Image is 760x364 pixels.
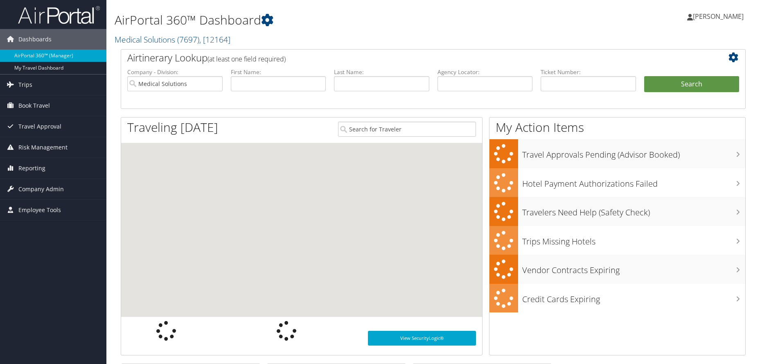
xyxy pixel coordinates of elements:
[522,145,746,161] h3: Travel Approvals Pending (Advisor Booked)
[18,179,64,199] span: Company Admin
[18,116,61,137] span: Travel Approval
[18,5,100,25] img: airportal-logo.png
[334,68,429,76] label: Last Name:
[522,174,746,190] h3: Hotel Payment Authorizations Failed
[368,331,476,346] a: View SecurityLogic®
[438,68,533,76] label: Agency Locator:
[127,51,687,65] h2: Airtinerary Lookup
[18,200,61,220] span: Employee Tools
[18,137,68,158] span: Risk Management
[115,34,230,45] a: Medical Solutions
[18,158,45,179] span: Reporting
[489,284,746,313] a: Credit Cards Expiring
[338,122,476,137] input: Search for Traveler
[18,95,50,116] span: Book Travel
[489,139,746,168] a: Travel Approvals Pending (Advisor Booked)
[127,119,218,136] h1: Traveling [DATE]
[18,29,52,50] span: Dashboards
[489,119,746,136] h1: My Action Items
[522,289,746,305] h3: Credit Cards Expiring
[199,34,230,45] span: , [ 12164 ]
[522,203,746,218] h3: Travelers Need Help (Safety Check)
[489,226,746,255] a: Trips Missing Hotels
[644,76,740,93] button: Search
[522,260,746,276] h3: Vendor Contracts Expiring
[541,68,636,76] label: Ticket Number:
[207,54,286,63] span: (at least one field required)
[127,68,223,76] label: Company - Division:
[489,255,746,284] a: Vendor Contracts Expiring
[489,197,746,226] a: Travelers Need Help (Safety Check)
[489,168,746,197] a: Hotel Payment Authorizations Failed
[522,232,746,247] h3: Trips Missing Hotels
[687,4,752,29] a: [PERSON_NAME]
[693,12,744,21] span: [PERSON_NAME]
[231,68,326,76] label: First Name:
[18,75,32,95] span: Trips
[115,11,539,29] h1: AirPortal 360™ Dashboard
[177,34,199,45] span: ( 7697 )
